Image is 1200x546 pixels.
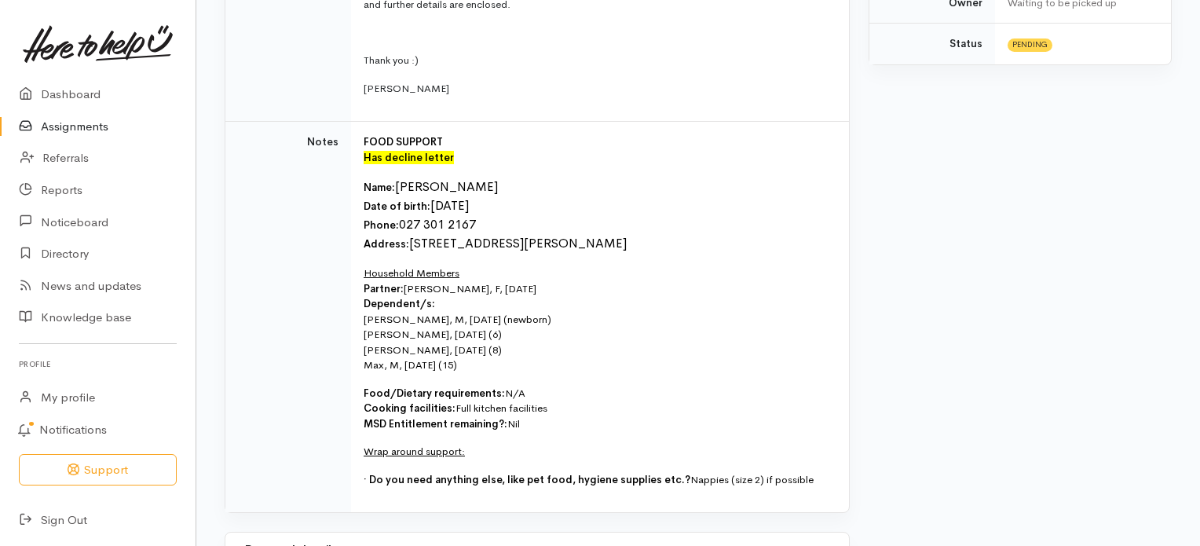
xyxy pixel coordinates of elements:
[364,472,830,488] p: Nappies (size 2) if possible
[364,386,830,432] p: N/A Full kitchen facilities Nil
[364,297,435,310] span: Dependent/s:
[364,81,830,97] p: [PERSON_NAME]
[869,24,995,64] td: Status
[364,237,409,251] span: Address:
[19,454,177,486] button: Support
[364,387,505,400] span: Food/Dietary requirements:
[1008,38,1052,51] span: Pending
[364,266,830,373] p: [PERSON_NAME], F, [DATE] [PERSON_NAME], M, [DATE] (newborn) [PERSON_NAME], [DATE] (6) [PERSON_NAM...
[364,200,430,213] span: Date of birth:
[364,181,395,194] span: Name:
[364,53,830,68] p: Thank you :)
[364,282,404,295] span: Partner:
[19,354,177,375] h6: Profile
[430,197,469,214] font: [DATE]
[364,151,454,164] span: Has decline letter
[364,218,399,232] span: Phone:
[225,122,351,513] td: Notes
[395,178,498,195] font: [PERSON_NAME]
[364,135,443,148] font: FOOD SUPPORT
[364,445,465,458] u: Wrap around support:
[364,473,690,486] span: · Do you need anything else, like pet food, hygiene supplies etc.?
[364,266,459,280] u: Household Members
[399,216,476,233] font: 027 301 2167
[409,235,627,251] font: [STREET_ADDRESS][PERSON_NAME]
[364,417,507,431] span: MSD Entitlement remaining?:
[364,401,455,415] span: Cooking facilities:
